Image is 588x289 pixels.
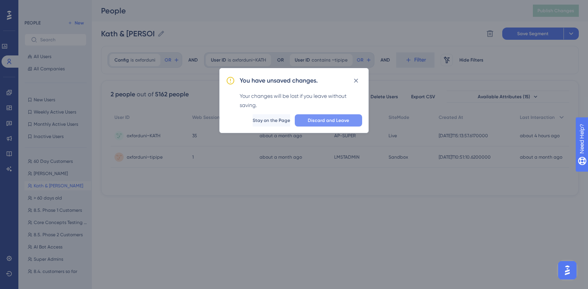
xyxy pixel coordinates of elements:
[308,117,349,123] span: Discard and Leave
[240,91,362,110] div: Your changes will be lost if you leave without saving.
[556,259,579,282] iframe: UserGuiding AI Assistant Launcher
[253,117,290,123] span: Stay on the Page
[18,2,48,11] span: Need Help?
[240,76,318,85] h2: You have unsaved changes.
